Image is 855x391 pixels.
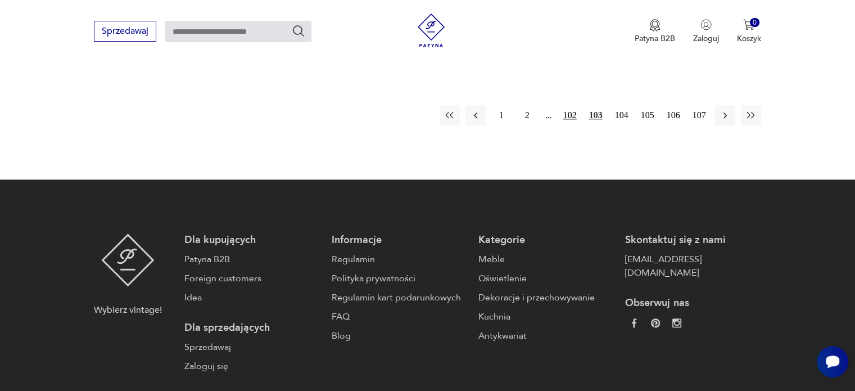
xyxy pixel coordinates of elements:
[184,233,320,247] p: Dla kupujących
[635,33,675,44] p: Patyna B2B
[478,272,614,285] a: Oświetlenie
[693,19,719,44] button: Zaloguj
[292,24,305,38] button: Szukaj
[693,33,719,44] p: Zaloguj
[478,253,614,266] a: Meble
[625,233,761,247] p: Skontaktuj się z nami
[517,105,537,125] button: 2
[184,340,320,354] a: Sprzedawaj
[700,19,712,30] img: Ikonka użytkownika
[101,233,155,286] img: Patyna - sklep z meblami i dekoracjami vintage
[478,291,614,304] a: Dekoracje i przechowywanie
[184,253,320,266] a: Patyna B2B
[332,272,467,285] a: Polityka prywatności
[184,291,320,304] a: Idea
[332,291,467,304] a: Regulamin kart podarunkowych
[625,253,761,280] a: [EMAIL_ADDRESS][DOMAIN_NAME]
[750,18,759,28] div: 0
[94,303,162,317] p: Wybierz vintage!
[184,359,320,373] a: Zaloguj się
[663,105,684,125] button: 106
[332,329,467,343] a: Blog
[332,253,467,266] a: Regulamin
[743,19,754,30] img: Ikona koszyka
[560,105,580,125] button: 102
[491,105,512,125] button: 1
[478,329,614,343] a: Antykwariat
[817,346,848,377] iframe: Smartsupp widget button
[625,296,761,310] p: Obserwuj nas
[478,233,614,247] p: Kategorie
[612,105,632,125] button: 104
[649,19,661,32] img: Ikona medalu
[637,105,658,125] button: 105
[414,14,448,47] img: Patyna - sklep z meblami i dekoracjami vintage
[478,310,614,323] a: Kuchnia
[94,21,156,42] button: Sprzedawaj
[630,318,639,327] img: da9060093f698e4c3cedc1453eec5031.webp
[689,105,709,125] button: 107
[651,318,660,327] img: 37d27d81a828e637adc9f9cb2e3d3a8a.webp
[94,28,156,36] a: Sprzedawaj
[332,310,467,323] a: FAQ
[332,233,467,247] p: Informacje
[184,321,320,335] p: Dla sprzedających
[672,318,681,327] img: c2fd9cf7f39615d9d6839a72ae8e59e5.webp
[635,19,675,44] a: Ikona medaluPatyna B2B
[635,19,675,44] button: Patyna B2B
[586,105,606,125] button: 103
[184,272,320,285] a: Foreign customers
[737,33,761,44] p: Koszyk
[737,19,761,44] button: 0Koszyk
